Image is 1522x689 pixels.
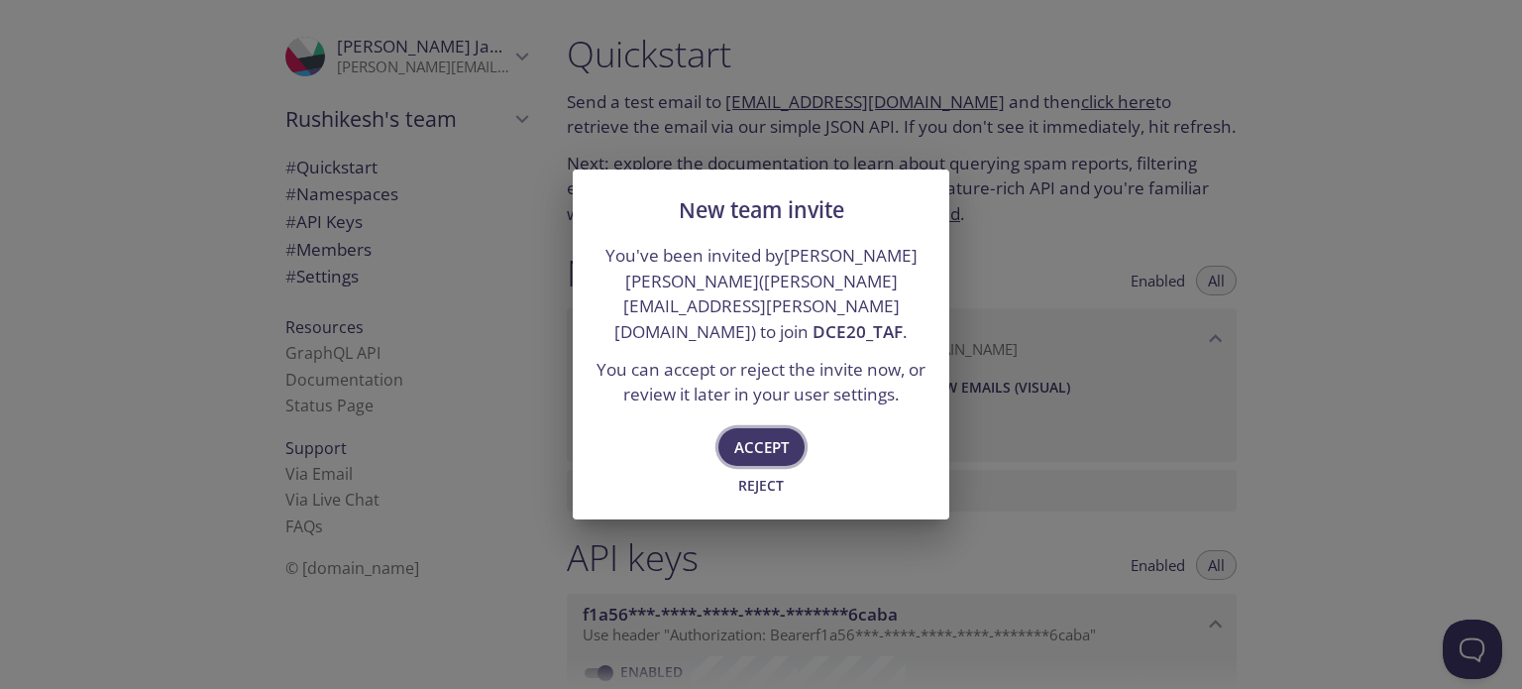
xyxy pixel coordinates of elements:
p: You've been invited by [PERSON_NAME] [PERSON_NAME] ( ) to join . [597,243,925,345]
button: Accept [718,428,805,466]
button: Reject [729,470,793,502]
span: Reject [734,474,788,498]
p: You can accept or reject the invite now, or review it later in your user settings. [597,357,925,407]
span: New team invite [679,195,844,224]
a: [PERSON_NAME][EMAIL_ADDRESS][PERSON_NAME][DOMAIN_NAME] [614,270,900,343]
span: DCE20_TAF [813,320,903,343]
span: Accept [734,434,789,460]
